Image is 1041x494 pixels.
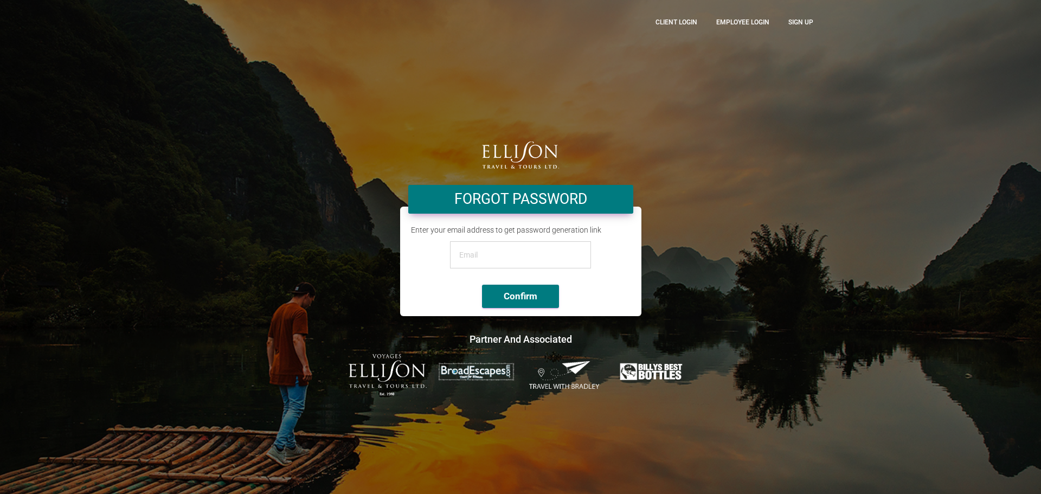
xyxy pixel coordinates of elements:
a: Sign up [780,8,821,36]
button: Confirm [482,285,559,308]
img: broadescapes.png [437,362,515,381]
img: ET-Voyages-text-colour-Logo-with-est.png [349,354,427,396]
img: logo.png [482,142,559,169]
input: Email [450,241,591,268]
h4: Forgot Password [416,189,625,209]
a: Employee Login [708,8,777,36]
img: Travel-With-Bradley.png [526,360,604,390]
h4: Partner and Associated [220,332,821,346]
a: CLient Login [647,8,705,36]
img: Billys-Best-Bottles.png [614,360,692,383]
p: Enter your email address to get password generation link [411,224,631,235]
